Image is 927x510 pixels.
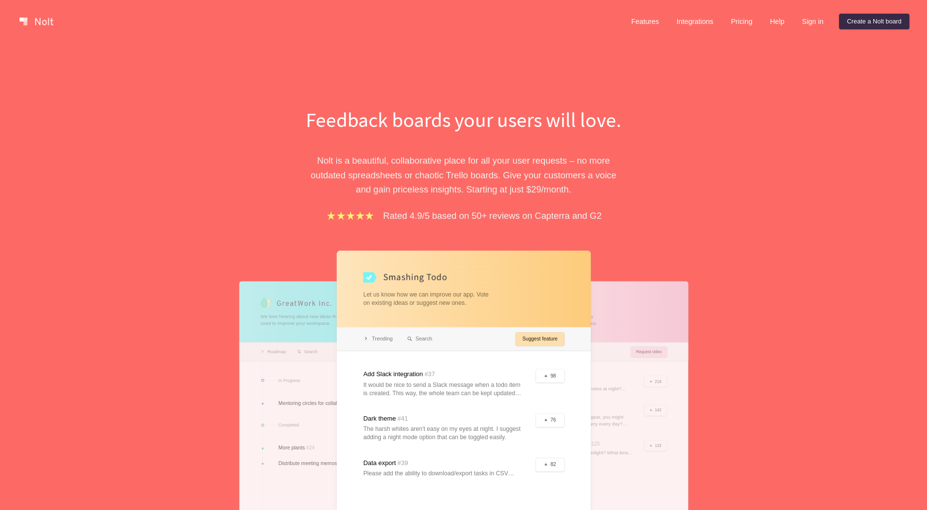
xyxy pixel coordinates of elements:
[325,210,375,221] img: stars.b067e34983.png
[383,209,602,223] p: Rated 4.9/5 based on 50+ reviews on Capterra and G2
[295,153,632,196] p: Nolt is a beautiful, collaborative place for all your user requests – no more outdated spreadshee...
[794,14,831,29] a: Sign in
[762,14,793,29] a: Help
[839,14,909,29] a: Create a Nolt board
[723,14,760,29] a: Pricing
[624,14,667,29] a: Features
[668,14,721,29] a: Integrations
[295,106,632,134] h1: Feedback boards your users will love.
